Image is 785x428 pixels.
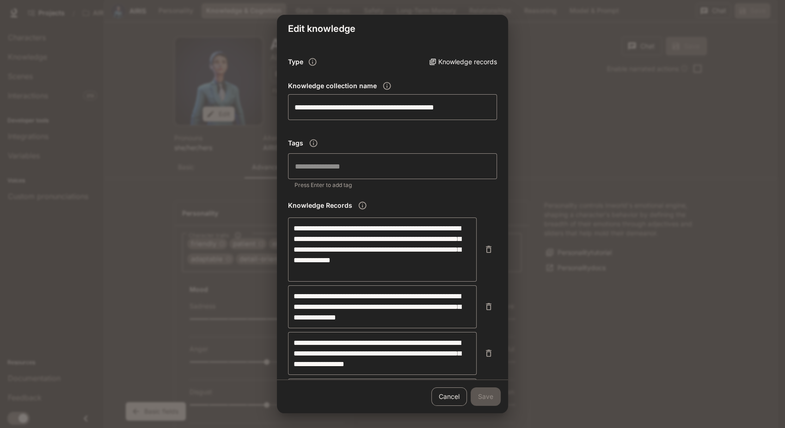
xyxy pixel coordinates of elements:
h6: Knowledge collection name [288,81,377,90]
p: Press Enter to add tag [294,181,491,190]
p: Knowledge records [438,57,497,66]
h6: Knowledge Records [288,201,352,210]
h6: Tags [288,139,303,148]
a: Cancel [431,387,467,406]
h6: Type [288,57,303,66]
h2: Edit knowledge [277,15,508,42]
